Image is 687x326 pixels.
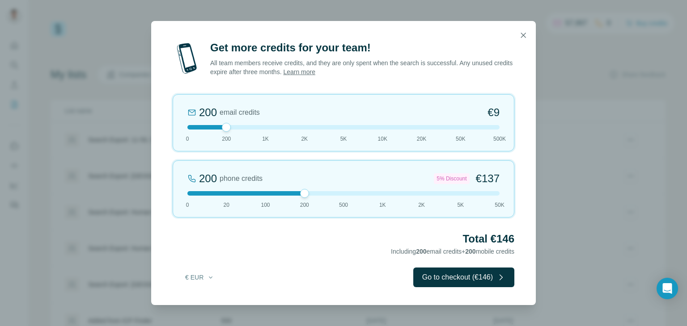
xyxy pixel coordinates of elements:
span: 1K [262,135,269,143]
span: 5K [457,201,464,209]
span: 20K [417,135,426,143]
span: 0 [186,201,189,209]
img: mobile-phone [173,41,201,76]
span: 100 [261,201,270,209]
span: 0 [186,135,189,143]
span: Including email credits + mobile credits [391,248,514,255]
div: Open Intercom Messenger [657,278,678,299]
span: 2K [301,135,308,143]
span: 10K [378,135,387,143]
span: 20 [224,201,229,209]
span: €9 [488,105,500,120]
span: email credits [220,107,260,118]
div: 5% Discount [434,173,469,184]
span: 50K [456,135,465,143]
span: 5K [340,135,347,143]
span: 500 [339,201,348,209]
span: 200 [222,135,231,143]
button: € EUR [179,269,221,285]
h2: Total €146 [173,232,514,246]
div: 200 [199,171,217,186]
span: phone credits [220,173,263,184]
p: All team members receive credits, and they are only spent when the search is successful. Any unus... [210,59,514,76]
span: 500K [493,135,506,143]
div: 200 [199,105,217,120]
span: 200 [300,201,309,209]
span: 200 [416,248,426,255]
span: 50K [495,201,504,209]
span: 2K [418,201,425,209]
button: Go to checkout (€146) [413,267,514,287]
a: Learn more [283,68,315,75]
span: €137 [476,171,500,186]
span: 200 [465,248,475,255]
span: 1K [379,201,386,209]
